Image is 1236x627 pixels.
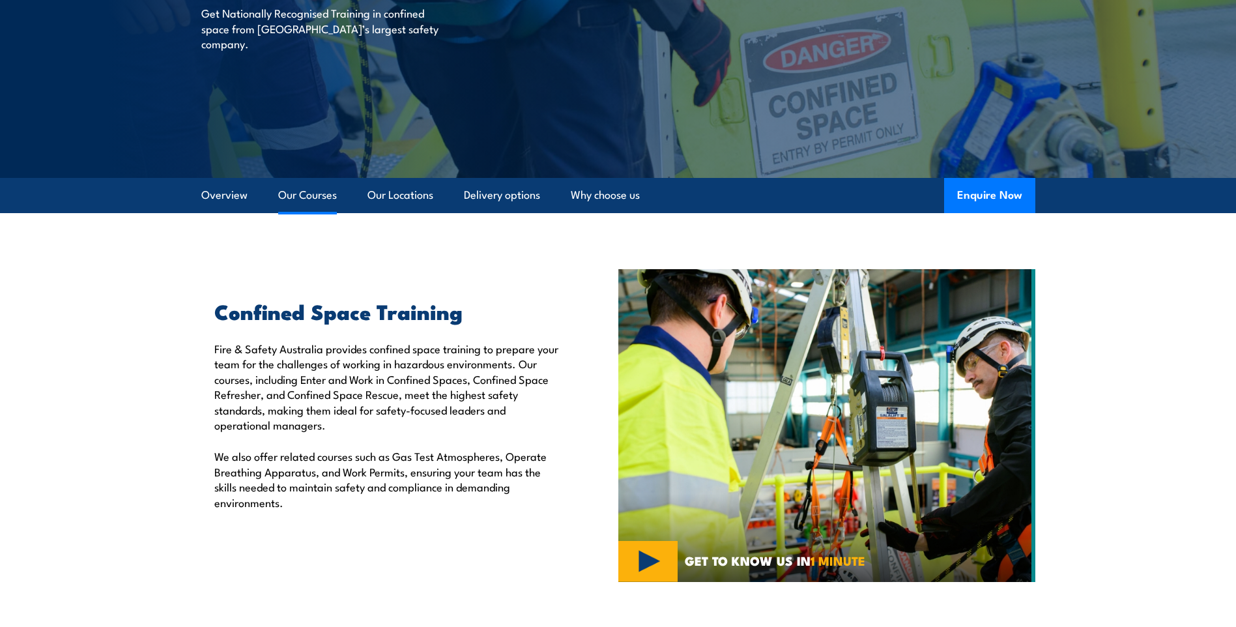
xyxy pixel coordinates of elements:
strong: 1 MINUTE [811,551,865,570]
p: Fire & Safety Australia provides confined space training to prepare your team for the challenges ... [214,341,558,432]
a: Why choose us [571,178,640,212]
span: GET TO KNOW US IN [685,555,865,566]
a: Our Courses [278,178,337,212]
img: Confined Space Courses Australia [618,269,1035,582]
p: Get Nationally Recognised Training in confined space from [GEOGRAPHIC_DATA]’s largest safety comp... [201,5,439,51]
p: We also offer related courses such as Gas Test Atmospheres, Operate Breathing Apparatus, and Work... [214,448,558,510]
button: Enquire Now [944,178,1035,213]
a: Delivery options [464,178,540,212]
h2: Confined Space Training [214,302,558,320]
a: Overview [201,178,248,212]
a: Our Locations [367,178,433,212]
